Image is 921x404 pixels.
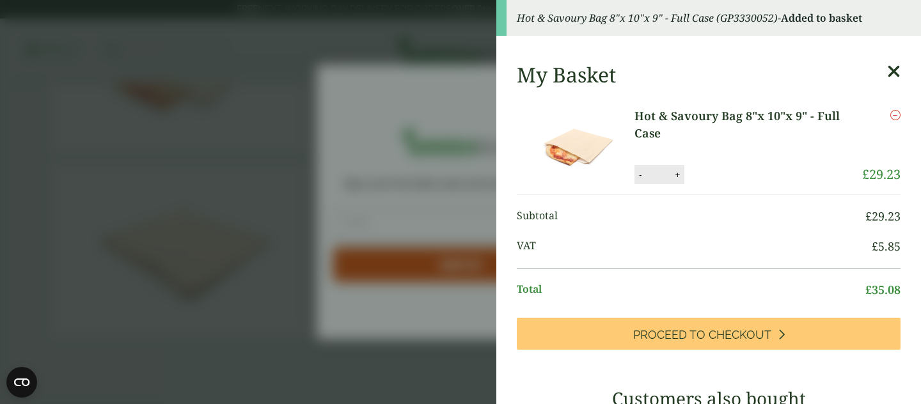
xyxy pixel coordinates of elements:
a: Remove this item [890,107,901,123]
span: £ [872,238,878,254]
span: £ [865,208,872,224]
a: Proceed to Checkout [517,318,901,350]
span: Total [517,281,865,299]
button: - [635,169,645,180]
button: + [671,169,684,180]
bdi: 35.08 [865,282,901,297]
h2: My Basket [517,63,616,87]
em: Hot & Savoury Bag 8"x 10"x 9" - Full Case (GP3330052) [517,11,778,25]
strong: Added to basket [781,11,862,25]
span: Proceed to Checkout [633,328,771,342]
span: £ [862,166,869,183]
span: £ [865,282,872,297]
span: Subtotal [517,208,865,225]
bdi: 29.23 [862,166,901,183]
bdi: 5.85 [872,238,901,254]
span: VAT [517,238,872,255]
button: Open CMP widget [6,367,37,398]
bdi: 29.23 [865,208,901,224]
a: Hot & Savoury Bag 8"x 10"x 9" - Full Case [634,107,862,142]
